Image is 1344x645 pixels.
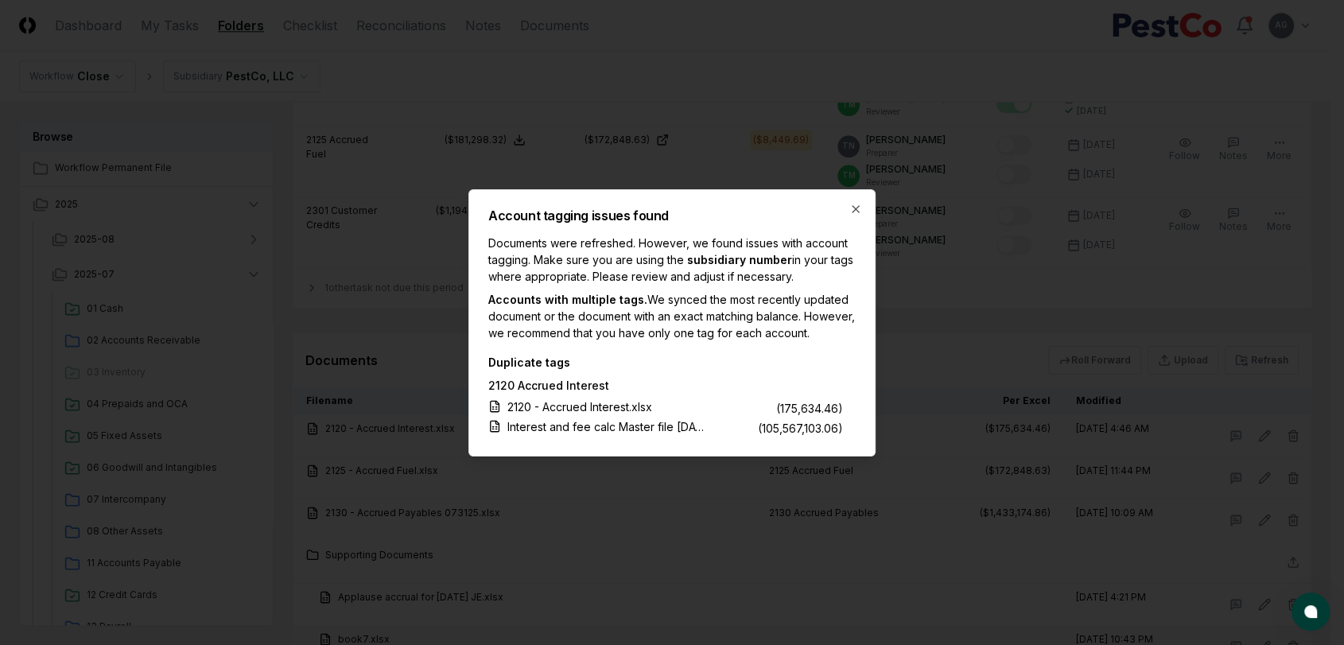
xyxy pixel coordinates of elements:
[488,291,856,341] p: We synced the most recently updated document or the document with an exact matching balance. Howe...
[488,418,725,435] a: Interest and fee calc Master file [DATE].xlsx
[488,235,856,285] p: Documents were refreshed. However, we found issues with account tagging. Make sure you are using ...
[507,418,706,435] div: Interest and fee calc Master file [DATE].xlsx
[758,420,843,437] div: (105,567,103.06)
[776,400,843,417] div: (175,634.46)
[488,354,843,371] div: Duplicate tags
[488,398,671,415] a: 2120 - Accrued Interest.xlsx
[687,253,792,266] span: subsidiary number
[507,398,652,415] div: 2120 - Accrued Interest.xlsx
[488,293,647,306] span: Accounts with multiple tags.
[488,209,856,222] h2: Account tagging issues found
[488,377,843,397] div: 2120 Accrued Interest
